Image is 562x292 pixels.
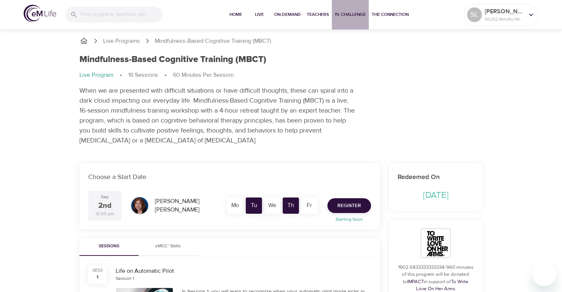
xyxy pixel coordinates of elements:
span: Sessions [84,243,134,250]
div: 12:00 pm [96,211,114,217]
h6: Redeemed On [398,172,474,183]
p: 16 Sessions [128,71,158,79]
a: IMPACT [407,279,424,285]
span: Register [337,201,361,210]
p: Mindfulness-Based Cognitive Training (MBCT) [155,37,271,45]
div: 1 [96,274,98,281]
img: logo [24,5,56,22]
h1: Mindfulness-Based Cognitive Training (MBCT) [79,54,266,65]
div: We [264,197,280,214]
input: Find programs, teachers, etc... [81,7,163,23]
a: Live Programs [103,37,140,45]
span: eMCC™ Skills [143,243,193,250]
div: SESS [92,267,103,274]
span: The Connection [372,11,409,18]
span: Live [251,11,268,18]
span: Home [227,11,245,18]
div: Life on Automatic Pilot [116,267,371,275]
div: [PERSON_NAME] [PERSON_NAME] [152,194,220,217]
p: When we are presented with difficult situations or have difficult thoughts, these can spiral into... [79,86,357,145]
div: SL [467,7,482,22]
nav: breadcrumb [79,71,483,80]
p: [PERSON_NAME] [485,7,524,16]
span: 1% Challenge [335,11,366,18]
p: 56252 Mindful Minutes [485,16,524,23]
div: Th [283,197,299,214]
button: Register [327,198,371,213]
p: Live Program [79,71,113,79]
div: Tu [246,197,262,214]
p: 60 Minutes Per Session [173,71,234,79]
nav: breadcrumb [79,37,483,45]
p: [DATE] [398,189,474,202]
div: 2nd [98,200,112,211]
div: Fr [301,197,317,214]
p: Choose a Start Date [88,172,371,182]
iframe: Button to launch messaging window [532,262,556,286]
p: Starting Soon [323,216,375,223]
div: Sep [101,194,109,200]
span: On-Demand [274,11,301,18]
div: Mo [227,197,243,214]
div: Session 1 [116,275,134,282]
span: Teachers [307,11,329,18]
